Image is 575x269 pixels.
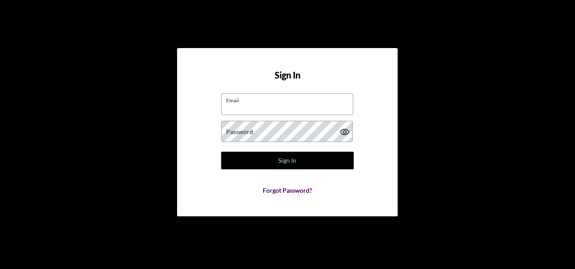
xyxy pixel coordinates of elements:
[275,70,300,93] h4: Sign In
[221,152,354,169] button: Sign In
[263,187,312,194] a: Forgot Password?
[279,152,297,169] div: Sign In
[226,128,253,135] label: Password
[226,94,353,104] label: Email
